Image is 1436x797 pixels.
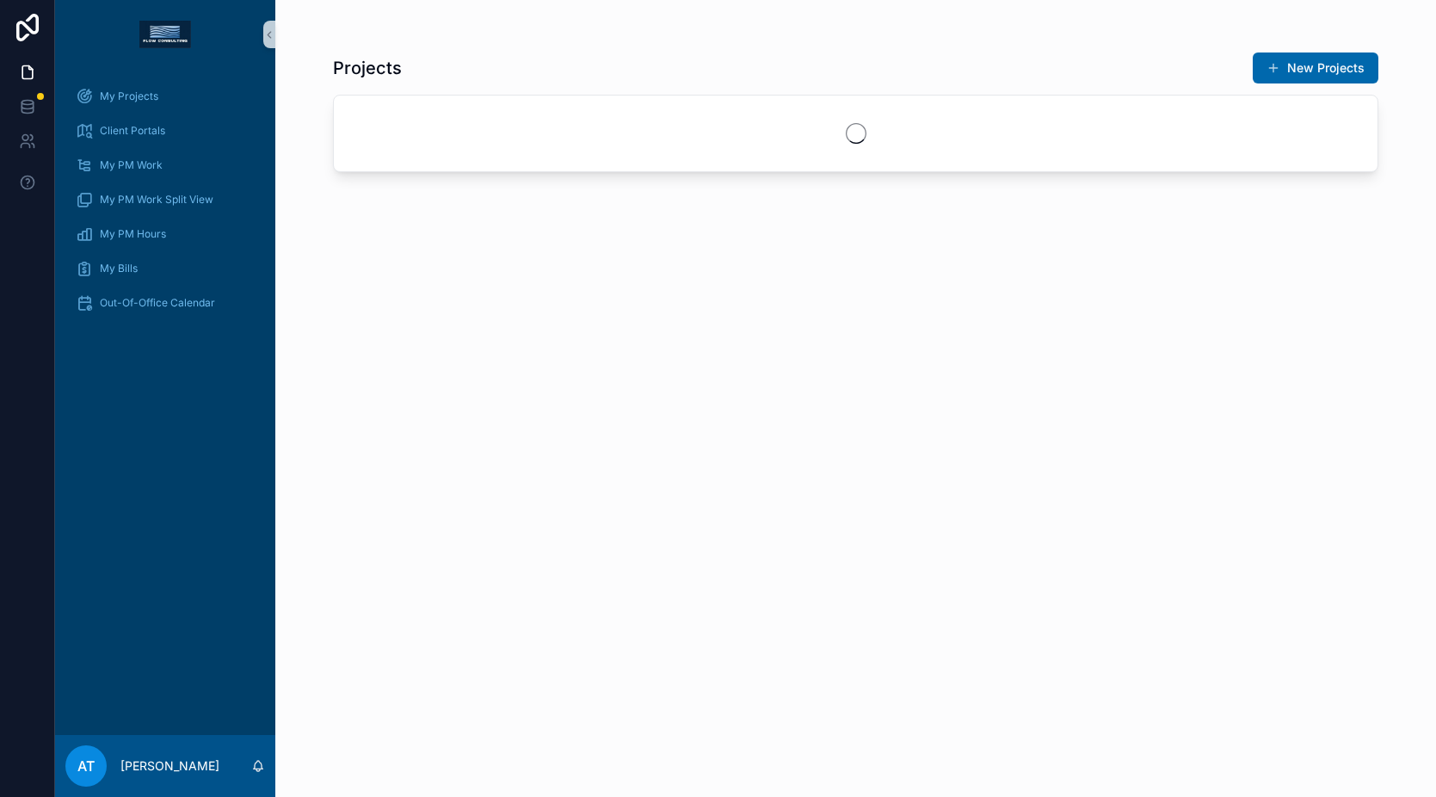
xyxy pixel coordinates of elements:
[333,56,402,80] h1: Projects
[100,296,215,310] span: Out-Of-Office Calendar
[65,115,265,146] a: Client Portals
[55,69,275,341] div: scrollable content
[65,184,265,215] a: My PM Work Split View
[100,158,163,172] span: My PM Work
[65,219,265,250] a: My PM Hours
[65,253,265,284] a: My Bills
[139,21,191,48] img: App logo
[100,227,166,241] span: My PM Hours
[120,757,219,775] p: [PERSON_NAME]
[100,193,213,207] span: My PM Work Split View
[65,287,265,318] a: Out-Of-Office Calendar
[65,81,265,112] a: My Projects
[77,756,95,776] span: AT
[100,90,158,103] span: My Projects
[100,262,138,275] span: My Bills
[65,150,265,181] a: My PM Work
[1253,53,1378,83] button: New Projects
[100,124,165,138] span: Client Portals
